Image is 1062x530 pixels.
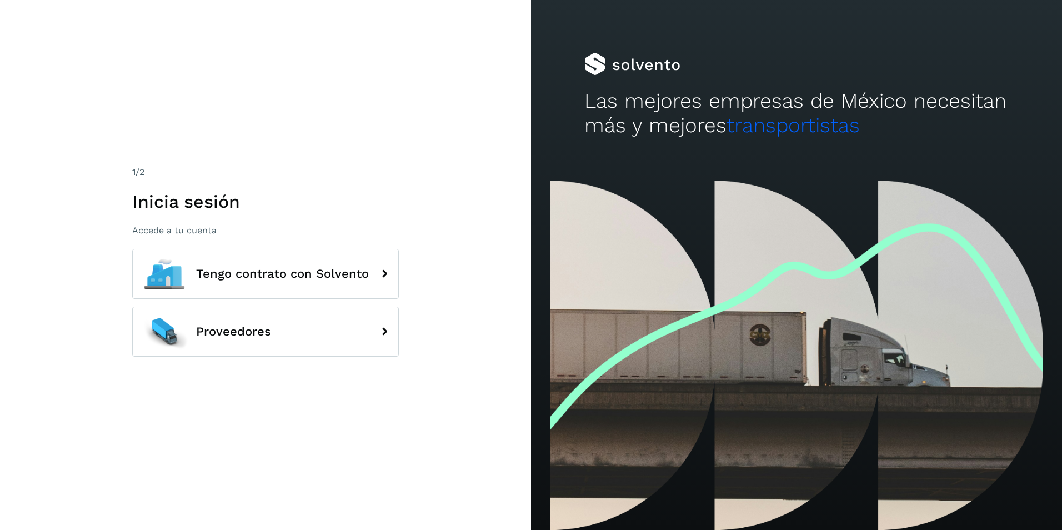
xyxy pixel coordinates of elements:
h2: Las mejores empresas de México necesitan más y mejores [584,89,1009,138]
span: transportistas [727,113,860,137]
button: Proveedores [132,307,399,357]
span: 1 [132,167,136,177]
span: Tengo contrato con Solvento [196,267,369,281]
button: Tengo contrato con Solvento [132,249,399,299]
span: Proveedores [196,325,271,338]
p: Accede a tu cuenta [132,225,399,236]
h1: Inicia sesión [132,191,399,212]
div: /2 [132,166,399,179]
